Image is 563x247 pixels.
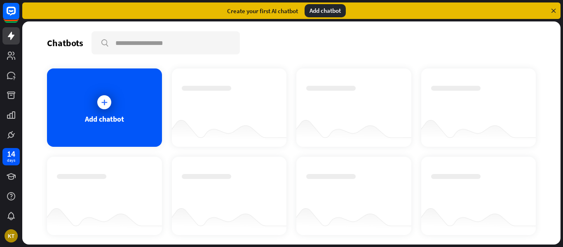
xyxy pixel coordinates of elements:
[47,37,83,49] div: Chatbots
[7,150,15,158] div: 14
[85,114,124,124] div: Add chatbot
[5,229,18,242] div: ΚΤ
[2,148,20,165] a: 14 days
[227,7,298,15] div: Create your first AI chatbot
[305,4,346,17] div: Add chatbot
[7,158,15,163] div: days
[7,3,31,28] button: Open LiveChat chat widget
